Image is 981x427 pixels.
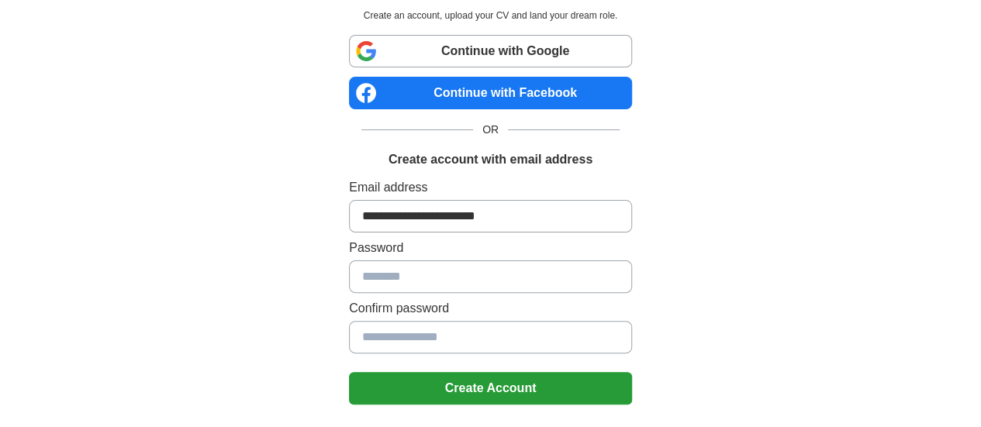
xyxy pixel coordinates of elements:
label: Password [349,239,632,257]
button: Create Account [349,372,632,405]
span: OR [473,122,508,138]
h1: Create account with email address [389,150,592,169]
label: Email address [349,178,632,197]
a: Continue with Google [349,35,632,67]
p: Create an account, upload your CV and land your dream role. [352,9,629,22]
a: Continue with Facebook [349,77,632,109]
label: Confirm password [349,299,632,318]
